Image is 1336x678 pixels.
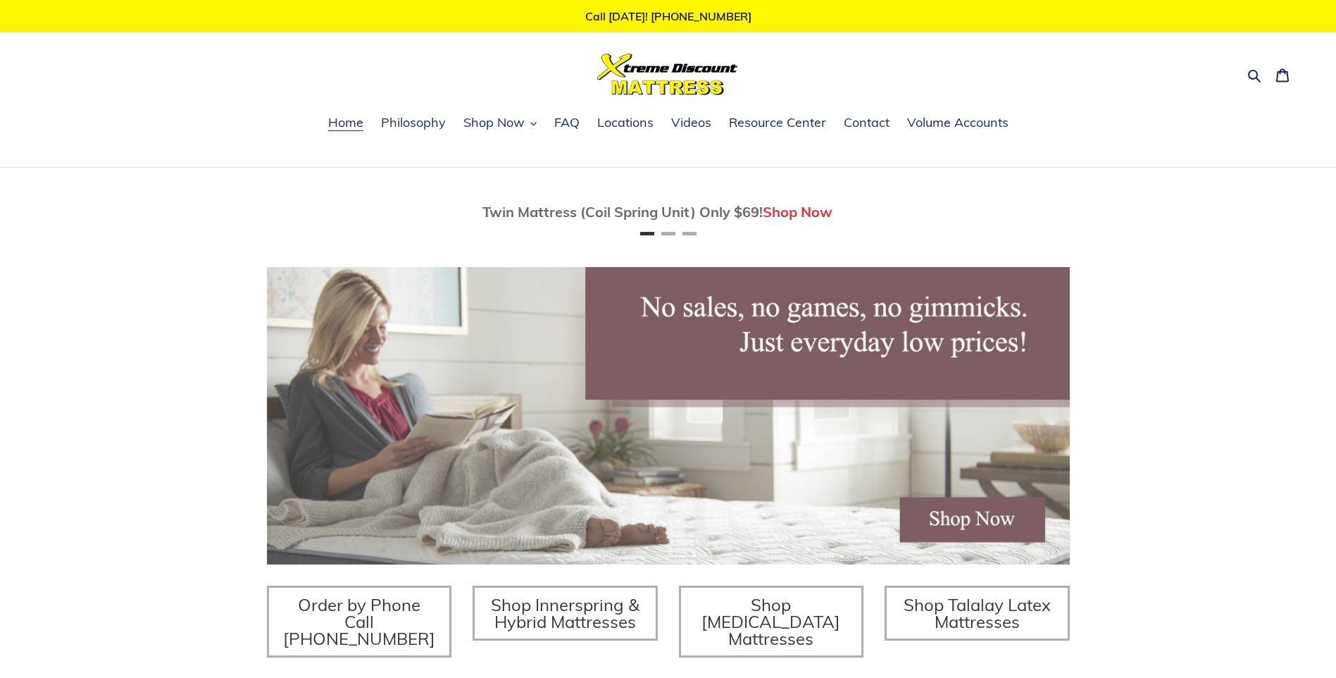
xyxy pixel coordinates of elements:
span: Philosophy [381,114,446,131]
span: Resource Center [729,114,826,131]
span: Home [328,114,363,131]
a: Order by Phone Call [PHONE_NUMBER] [267,586,452,658]
span: Shop Now [463,114,525,131]
a: Shop Innerspring & Hybrid Mattresses [473,586,658,641]
span: Locations [597,114,654,131]
span: Twin Mattress (Coil Spring Unit) Only $69! [482,203,763,221]
a: Resource Center [722,113,833,134]
span: Shop Innerspring & Hybrid Mattresses [491,594,639,632]
a: FAQ [547,113,587,134]
span: Contact [844,114,889,131]
a: Home [321,113,370,134]
span: Order by Phone Call [PHONE_NUMBER] [283,594,435,649]
span: Shop Talalay Latex Mattresses [904,594,1051,632]
span: Videos [671,114,711,131]
button: Page 1 [640,232,654,235]
button: Shop Now [456,113,544,134]
a: Philosophy [374,113,453,134]
a: Shop Now [763,203,832,221]
span: Volume Accounts [907,114,1009,131]
span: Shop [MEDICAL_DATA] Mattresses [701,594,840,649]
a: Shop Talalay Latex Mattresses [885,586,1070,641]
span: FAQ [554,114,580,131]
a: Contact [837,113,897,134]
a: Volume Accounts [900,113,1016,134]
img: Xtreme Discount Mattress [597,54,738,95]
a: Videos [664,113,718,134]
img: herobannermay2022-1652879215306_1200x.jpg [267,267,1070,565]
a: Shop [MEDICAL_DATA] Mattresses [679,586,864,658]
button: Page 3 [682,232,697,235]
a: Locations [590,113,661,134]
button: Page 2 [661,232,675,235]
